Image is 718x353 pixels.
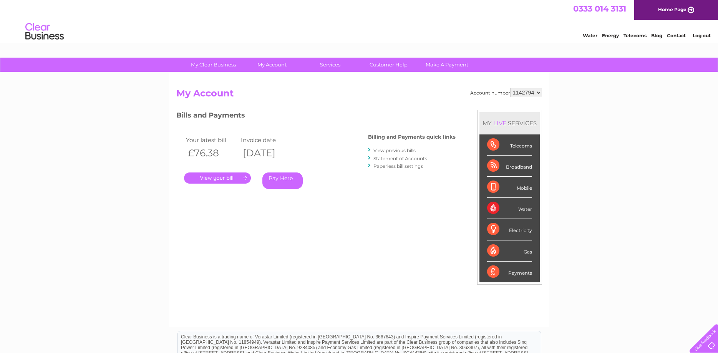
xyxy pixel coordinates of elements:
[487,177,532,198] div: Mobile
[184,172,251,184] a: .
[298,58,362,72] a: Services
[667,33,686,38] a: Contact
[623,33,647,38] a: Telecoms
[357,58,420,72] a: Customer Help
[184,135,239,145] td: Your latest bill
[415,58,479,72] a: Make A Payment
[693,33,711,38] a: Log out
[573,4,626,13] a: 0333 014 3131
[583,33,597,38] a: Water
[487,156,532,177] div: Broadband
[479,112,540,134] div: MY SERVICES
[176,110,456,123] h3: Bills and Payments
[487,134,532,156] div: Telecoms
[184,145,239,161] th: £76.38
[373,156,427,161] a: Statement of Accounts
[182,58,245,72] a: My Clear Business
[487,219,532,240] div: Electricity
[651,33,662,38] a: Blog
[373,147,416,153] a: View previous bills
[470,88,542,97] div: Account number
[373,163,423,169] a: Paperless bill settings
[368,134,456,140] h4: Billing and Payments quick links
[240,58,303,72] a: My Account
[602,33,619,38] a: Energy
[492,119,508,127] div: LIVE
[25,20,64,43] img: logo.png
[176,88,542,103] h2: My Account
[487,262,532,282] div: Payments
[239,145,294,161] th: [DATE]
[239,135,294,145] td: Invoice date
[487,198,532,219] div: Water
[178,4,541,37] div: Clear Business is a trading name of Verastar Limited (registered in [GEOGRAPHIC_DATA] No. 3667643...
[262,172,303,189] a: Pay Here
[487,240,532,262] div: Gas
